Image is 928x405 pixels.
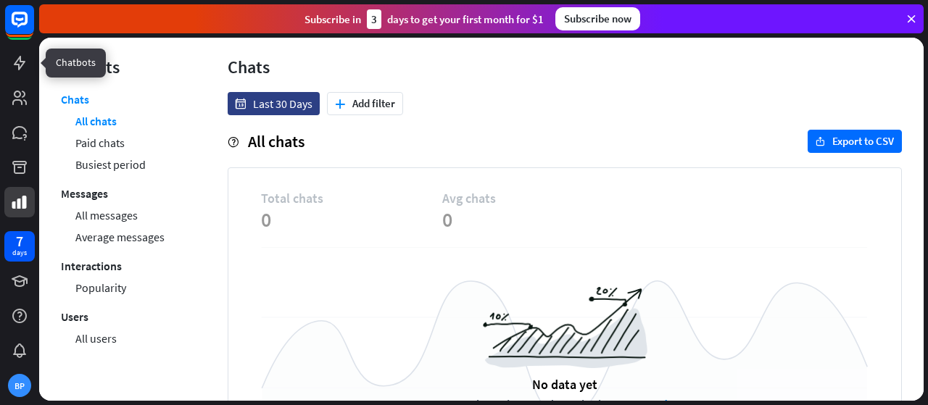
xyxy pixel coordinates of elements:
[75,204,138,226] a: All messages
[808,130,902,153] button: exportExport to CSV
[75,154,146,175] a: Busiest period
[75,226,165,248] a: Average messages
[442,190,623,206] span: Avg chats
[61,56,184,78] div: Reports
[75,327,117,349] a: All users
[816,137,825,146] i: export
[4,231,35,262] a: 7 days
[228,137,239,148] i: help
[12,6,55,49] button: Open LiveChat chat widget
[75,132,125,154] a: Paid chats
[8,374,31,397] div: BP
[228,56,902,78] div: Chats
[532,376,597,393] div: No data yet
[367,9,381,29] div: 3
[253,96,312,111] span: Last 30 Days
[61,306,88,327] a: Users
[327,92,403,115] button: plusAdd filter
[16,235,23,248] div: 7
[61,255,122,277] a: Interactions
[442,206,623,233] span: 0
[61,183,108,204] a: Messages
[12,248,27,258] div: days
[483,287,647,368] img: a6954988516a0971c967.png
[248,131,304,151] span: All chats
[75,110,117,132] a: All chats
[555,7,640,30] div: Subscribe now
[335,99,345,109] i: plus
[304,9,544,29] div: Subscribe in days to get your first month for $1
[261,206,442,233] span: 0
[75,277,126,298] a: Popularity
[261,190,442,206] span: Total chats
[61,92,89,110] a: Chats
[235,99,246,109] i: date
